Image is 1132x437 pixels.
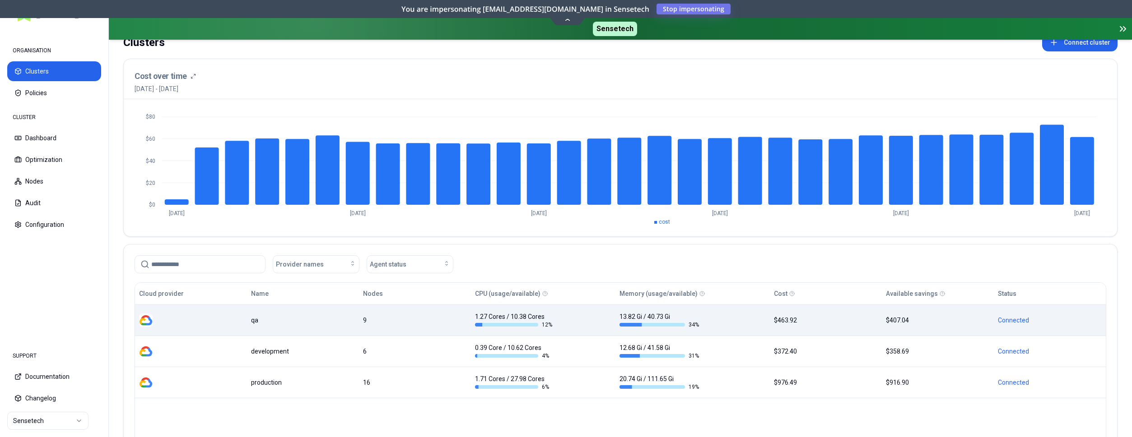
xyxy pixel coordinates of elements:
[139,285,184,303] button: Cloud provider
[886,347,990,356] div: $358.69
[135,70,187,83] h3: Cost over time
[620,285,698,303] button: Memory (usage/available)
[135,84,196,93] span: [DATE] - [DATE]
[139,345,153,358] img: gcp
[363,316,467,325] div: 9
[886,285,938,303] button: Available savings
[7,347,101,365] div: SUPPORT
[251,285,269,303] button: Name
[998,347,1102,356] div: Connected
[370,260,406,269] span: Agent status
[620,383,699,391] div: 19 %
[774,347,878,356] div: $372.40
[620,352,699,359] div: 31 %
[7,150,101,170] button: Optimization
[475,285,540,303] button: CPU (usage/available)
[531,210,547,216] tspan: [DATE]
[251,347,355,356] div: development
[998,316,1102,325] div: Connected
[620,321,699,328] div: 34 %
[273,255,359,273] button: Provider names
[593,22,637,36] span: Sensetech
[7,108,101,126] div: CLUSTER
[774,285,787,303] button: Cost
[139,376,153,389] img: gcp
[7,171,101,191] button: Nodes
[886,316,990,325] div: $407.04
[893,210,909,216] tspan: [DATE]
[712,210,728,216] tspan: [DATE]
[475,321,554,328] div: 12 %
[7,215,101,235] button: Configuration
[1074,210,1090,216] tspan: [DATE]
[1042,33,1118,51] button: Connect cluster
[475,312,554,328] div: 1.27 Cores / 10.38 Cores
[7,41,101,60] div: ORGANISATION
[363,285,383,303] button: Nodes
[146,180,155,186] tspan: $20
[149,202,155,208] tspan: $0
[998,289,1016,298] div: Status
[146,158,155,164] tspan: $40
[475,383,554,391] div: 6 %
[251,316,355,325] div: qa
[475,352,554,359] div: 4 %
[886,378,990,387] div: $916.90
[139,313,153,327] img: gcp
[620,374,699,391] div: 20.74 Gi / 111.65 Gi
[475,374,554,391] div: 1.71 Cores / 27.98 Cores
[7,83,101,103] button: Policies
[774,316,878,325] div: $463.92
[276,260,324,269] span: Provider names
[475,343,554,359] div: 0.39 Core / 10.62 Cores
[7,388,101,408] button: Changelog
[620,312,699,328] div: 13.82 Gi / 40.73 Gi
[7,193,101,213] button: Audit
[620,343,699,359] div: 12.68 Gi / 41.58 Gi
[774,378,878,387] div: $976.49
[146,136,155,142] tspan: $60
[123,33,165,51] div: Clusters
[363,378,467,387] div: 16
[659,219,670,225] span: cost
[7,128,101,148] button: Dashboard
[363,347,467,356] div: 6
[7,367,101,386] button: Documentation
[998,378,1102,387] div: Connected
[350,210,366,216] tspan: [DATE]
[7,61,101,81] button: Clusters
[146,114,155,120] tspan: $80
[251,378,355,387] div: production
[367,255,453,273] button: Agent status
[169,210,185,216] tspan: [DATE]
